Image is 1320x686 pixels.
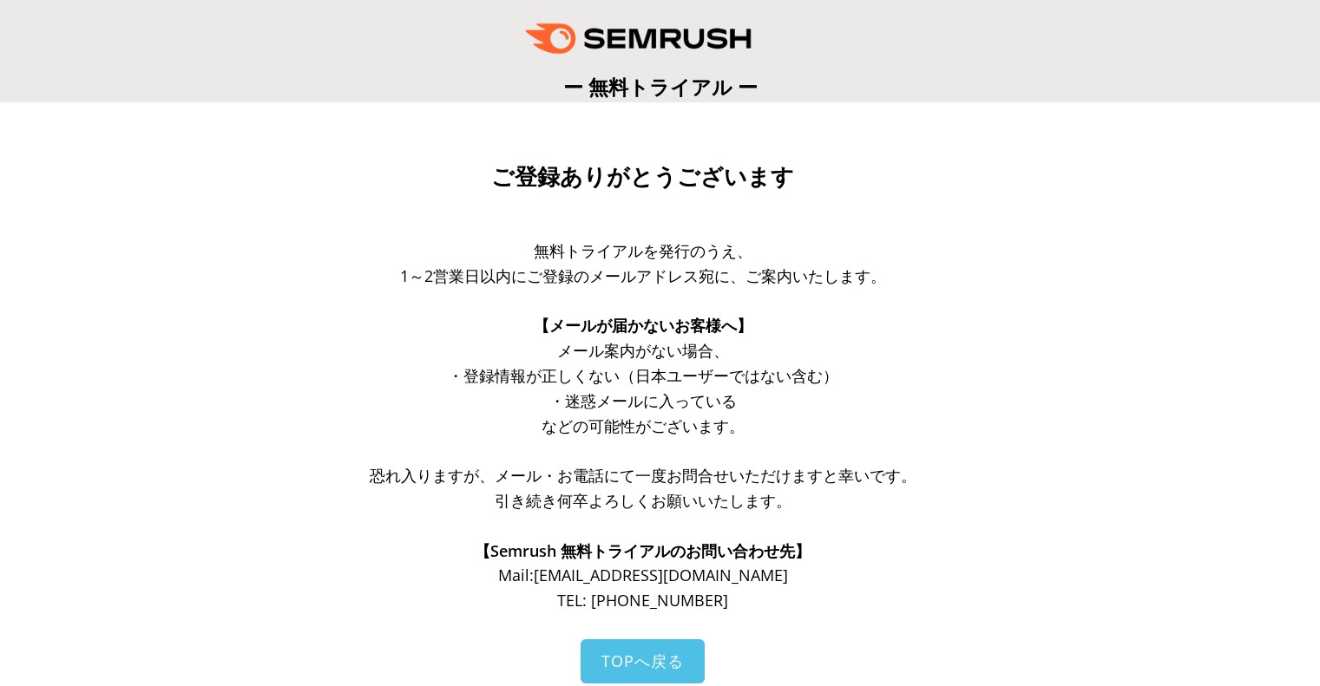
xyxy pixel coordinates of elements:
span: TEL: [PHONE_NUMBER] [557,590,728,611]
span: 1～2営業日以内にご登録のメールアドレス宛に、ご案内いたします。 [400,265,886,286]
a: TOPへ戻る [581,639,705,683]
span: 恐れ入りますが、メール・お電話にて一度お問合せいただけますと幸いです。 [370,465,916,486]
span: ・迷惑メールに入っている [549,390,737,411]
span: 【メールが届かないお客様へ】 [534,315,752,336]
span: 引き続き何卒よろしくお願いいたします。 [495,490,791,511]
span: 【Semrush 無料トライアルのお問い合わせ先】 [475,540,811,561]
span: メール案内がない場合、 [557,340,729,361]
span: Mail: [EMAIL_ADDRESS][DOMAIN_NAME] [498,565,788,585]
span: ご登録ありがとうございます [491,164,794,190]
span: 無料トライアルを発行のうえ、 [534,240,752,261]
span: などの可能性がございます。 [542,415,745,436]
span: ・登録情報が正しくない（日本ユーザーではない含む） [448,365,838,386]
span: ー 無料トライアル ー [563,73,758,101]
span: TOPへ戻る [601,650,684,671]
